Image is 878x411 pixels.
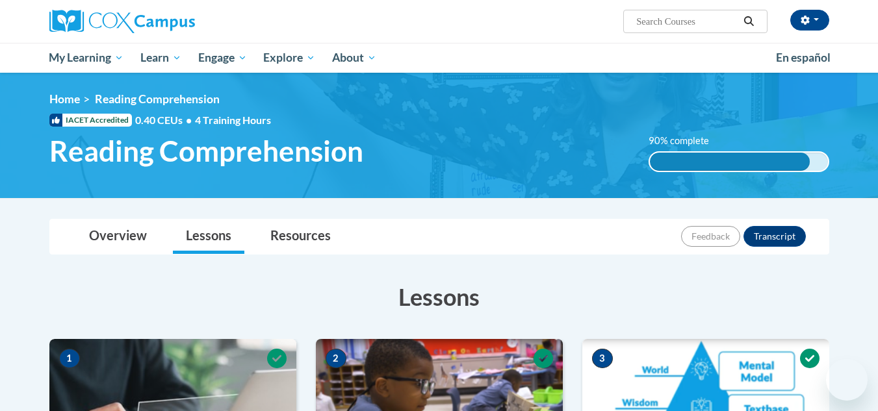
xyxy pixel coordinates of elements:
a: My Learning [41,43,133,73]
img: Cox Campus [49,10,195,33]
a: Resources [257,219,344,254]
button: Feedback [681,226,740,247]
span: 0.40 CEUs [135,113,195,127]
span: About [332,50,376,66]
span: IACET Accredited [49,114,132,127]
a: Overview [76,219,160,254]
span: • [186,114,192,126]
a: Cox Campus [49,10,296,33]
a: Engage [190,43,255,73]
span: Learn [140,50,181,66]
input: Search Courses [635,14,739,29]
button: Search [739,14,758,29]
button: Transcript [743,226,806,247]
span: My Learning [49,50,123,66]
iframe: Button to launch messaging window [826,359,868,401]
span: Reading Comprehension [49,134,363,168]
button: Account Settings [790,10,829,31]
span: Reading Comprehension [95,92,220,106]
a: Home [49,92,80,106]
span: Engage [198,50,247,66]
a: Learn [132,43,190,73]
a: About [324,43,385,73]
a: Explore [255,43,324,73]
span: Explore [263,50,315,66]
span: 4 Training Hours [195,114,271,126]
span: En español [776,51,831,64]
label: 90% complete [649,134,723,148]
div: Main menu [30,43,849,73]
div: 90% complete [650,153,810,171]
a: Lessons [173,219,244,254]
h3: Lessons [49,280,829,313]
a: En español [768,44,839,71]
span: 3 [592,349,613,368]
span: 1 [59,349,80,368]
span: 2 [326,349,346,368]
